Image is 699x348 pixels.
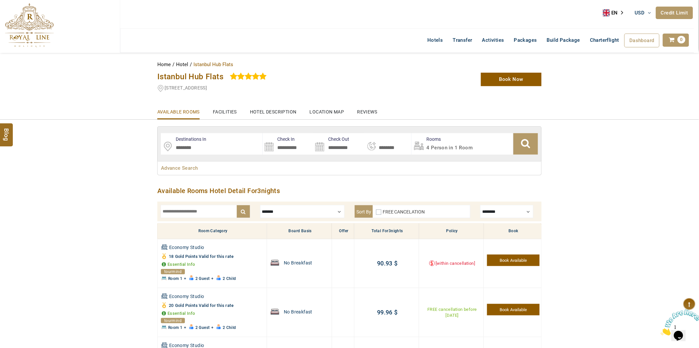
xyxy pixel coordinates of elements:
th: Room Category [158,223,267,239]
span: 2 Child [223,276,236,281]
label: Sort By [355,205,373,218]
a: Reviews [357,100,377,118]
a: Advance Search [161,165,198,171]
span: USD [635,10,645,16]
a: Charterflight [585,34,624,47]
a: Credit Limit [656,7,693,19]
a: Hotels [422,34,448,47]
span: 18 [169,254,174,259]
span: Economy Studio [169,244,265,252]
span: Charterflight [590,37,619,43]
span: 2 Child [223,325,236,330]
a: Available Rooms [157,100,200,119]
aside: Language selected: English [603,8,628,18]
span: + [184,325,186,330]
a: Home [157,62,172,67]
a: 1 Units [487,255,540,266]
span: 1 [3,3,5,8]
a: Packages [509,34,542,47]
a: Book Now [481,73,542,86]
a: Transfer [448,34,477,47]
span: $ [393,260,397,267]
h2: Available Rooms Hotel Detail For nights [157,187,542,195]
span: + [184,276,186,281]
label: Rooms [412,136,441,142]
span: 90.93 [377,260,393,267]
span: [STREET_ADDRESS] [165,85,207,90]
a: [within cancellation] [429,261,475,266]
span: 3 [389,229,391,233]
a: Location Map [310,100,344,118]
span: Room 1 [168,325,182,330]
div: tourmind [161,269,185,274]
a: 90.93$ [377,260,397,267]
span: No Breakfast [284,309,312,314]
label: FREE CANCELATION [383,209,425,214]
span: Economy Studio [169,293,265,301]
span: 2 Guest [195,325,210,330]
span: 3 [258,187,261,195]
th: Total for nights [354,223,419,239]
a: Facilities [213,100,237,118]
img: Chat attention grabber [3,3,43,29]
a: Essential Info [168,262,195,267]
label: Destinations In [161,136,206,142]
a: FREE cancellation before [DATE] [427,307,477,318]
div: Language [603,8,628,18]
span: 20 [169,303,174,308]
span: 2 Guest [195,276,210,281]
a: 1 Units [487,304,540,315]
a: 99.96$ [377,309,397,316]
a: Essential Info [168,311,195,316]
th: Offer [332,223,354,239]
span: $ [393,309,397,316]
div: tourmind [161,318,185,323]
span: Room 1 [168,276,182,281]
a: Hotel [176,62,190,67]
a: Build Package [542,34,585,47]
span: [within cancellation] [436,261,475,266]
label: Check Out [313,136,349,142]
span: Blog [2,128,11,134]
span: 0 [678,36,686,43]
label: Check In [263,136,295,142]
a: Hotel Description [250,100,297,118]
span: 99.96 [377,309,393,316]
span: Dashboard [630,37,655,43]
img: The Royal Line Holidays [5,3,54,47]
a: 0 [663,34,689,47]
th: Board Basis [267,223,332,239]
th: Book [484,223,542,239]
a: EN [603,8,628,18]
span: + [212,324,214,332]
span: 4 Person in 1 Room [426,145,473,151]
li: Istanbul Hub Flats [193,60,233,69]
iframe: chat widget [658,307,699,338]
span: + [212,275,214,283]
a: Activities [477,34,509,47]
span: Istanbul Hub Flats [157,72,223,81]
span: No Breakfast [284,260,312,265]
th: Policy [419,223,484,239]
